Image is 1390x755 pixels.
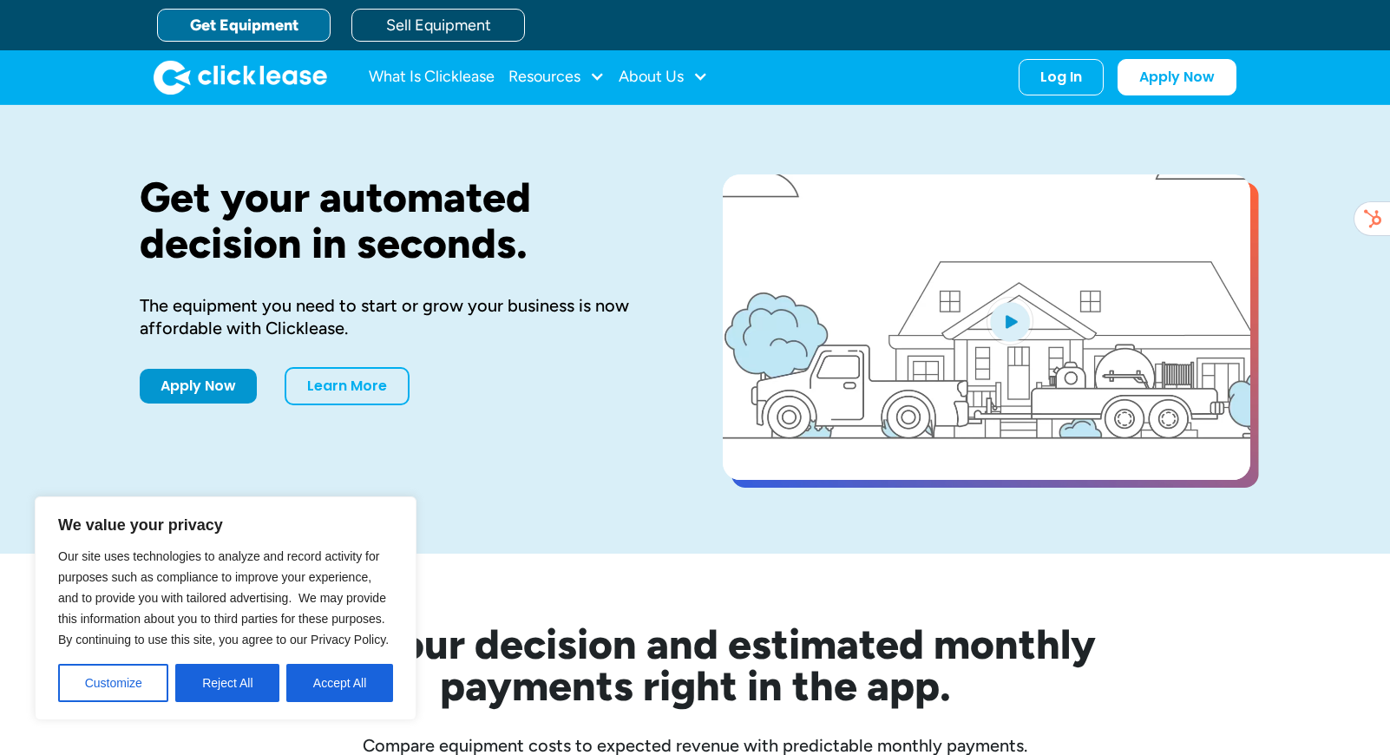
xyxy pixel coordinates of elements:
div: About Us [619,60,708,95]
p: We value your privacy [58,515,393,535]
a: Apply Now [140,369,257,404]
span: Our site uses technologies to analyze and record activity for purposes such as compliance to impr... [58,549,389,647]
div: We value your privacy [35,496,416,720]
h2: See your decision and estimated monthly payments right in the app. [209,623,1181,706]
a: open lightbox [723,174,1250,480]
button: Customize [58,664,168,702]
div: Log In [1040,69,1082,86]
img: Blue play button logo on a light blue circular background [987,297,1033,345]
a: Learn More [285,367,410,405]
a: Get Equipment [157,9,331,42]
a: Apply Now [1118,59,1236,95]
h1: Get your automated decision in seconds. [140,174,667,266]
a: What Is Clicklease [369,60,495,95]
div: Resources [508,60,605,95]
button: Reject All [175,664,279,702]
div: The equipment you need to start or grow your business is now affordable with Clicklease. [140,294,667,339]
img: Clicklease logo [154,60,327,95]
button: Accept All [286,664,393,702]
a: Sell Equipment [351,9,525,42]
a: home [154,60,327,95]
